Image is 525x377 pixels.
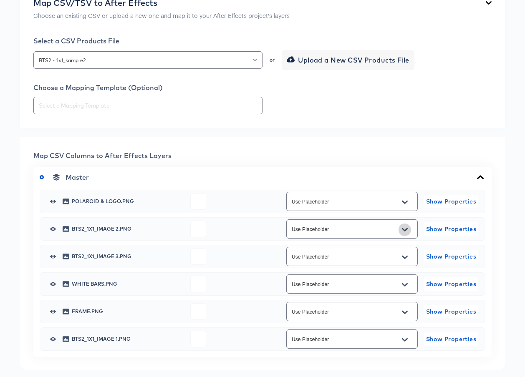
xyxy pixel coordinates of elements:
button: Open [399,278,411,292]
span: Master [66,173,89,181]
span: Show Properties [427,251,475,262]
span: BTS2_1x1_image 1.png [72,337,184,342]
button: Show Properties [424,222,478,236]
span: Show Properties [427,334,475,344]
button: Show Properties [424,277,478,291]
button: Open [399,251,411,264]
button: Show Properties [424,195,478,208]
span: Frame.png [72,309,184,314]
span: BTS2_1x1_image 3.png [72,254,184,259]
span: Show Properties [427,224,475,234]
button: Open [399,196,411,209]
button: Open [253,54,257,66]
span: Polaroid & Logo.png [72,199,184,204]
div: Choose a Mapping Template (Optional) [33,83,492,92]
span: Map CSV Columns to After Effects Layers [33,151,172,160]
span: Show Properties [427,196,475,207]
button: Show Properties [424,305,478,318]
button: Open [399,306,411,319]
span: White Bars.png [72,281,184,287]
span: Show Properties [427,307,475,317]
div: or [269,58,275,63]
span: Show Properties [427,279,475,289]
button: Show Properties [424,332,478,346]
input: Select a Mapping Template [37,101,259,111]
button: Upload a New CSV Products File [282,50,414,70]
span: BTS2_1x1_image 2.png [72,226,184,231]
button: Show Properties [424,250,478,263]
button: Open [399,333,411,347]
input: Select a Products File [37,55,259,65]
div: Select a CSV Products File [33,37,492,45]
p: Choose an existing CSV or upload a new one and map it to your After Effects project's layers [33,11,290,20]
button: Open [399,223,411,236]
span: Upload a New CSV Products File [288,54,409,66]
